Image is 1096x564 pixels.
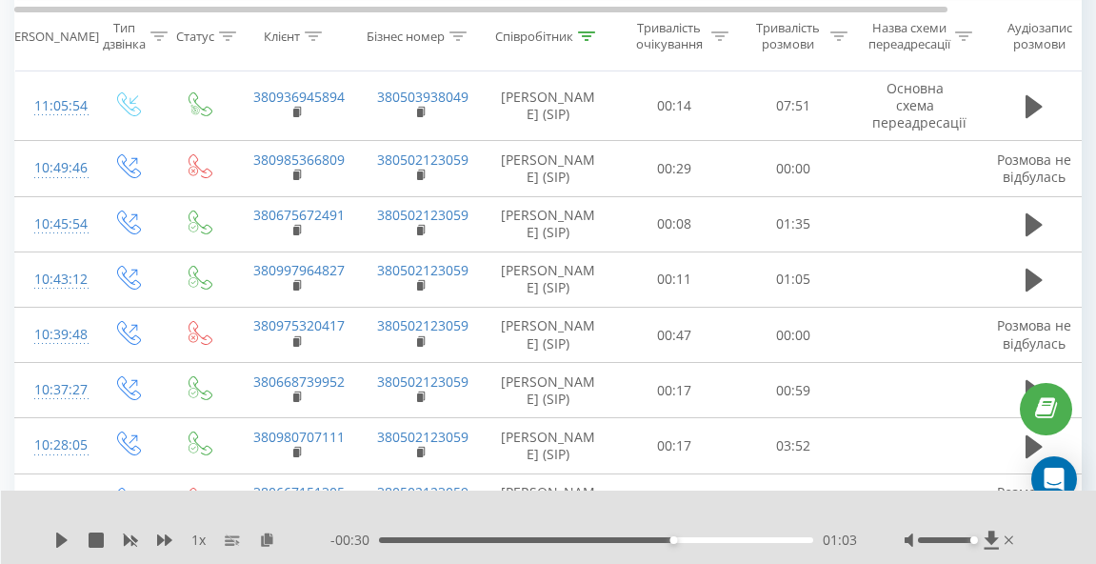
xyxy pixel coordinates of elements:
[615,418,734,473] td: 00:17
[482,418,615,473] td: [PERSON_NAME] (SIP)
[253,88,345,106] a: 380936945894
[750,20,826,52] div: Тривалість розмови
[734,363,853,418] td: 00:59
[253,261,345,279] a: 380997964827
[734,473,853,529] td: 00:00
[34,150,72,187] div: 10:49:46
[264,28,300,44] div: Клієнт
[615,70,734,141] td: 00:14
[734,418,853,473] td: 03:52
[377,151,468,169] a: 380502123059
[734,70,853,141] td: 07:51
[377,88,468,106] a: 380503938049
[482,363,615,418] td: [PERSON_NAME] (SIP)
[670,536,678,544] div: Accessibility label
[34,372,72,409] div: 10:37:27
[997,151,1071,186] span: Розмова не відбулась
[734,252,853,307] td: 01:05
[615,308,734,363] td: 00:47
[482,252,615,307] td: [PERSON_NAME] (SIP)
[1031,456,1077,502] div: Open Intercom Messenger
[482,141,615,196] td: [PERSON_NAME] (SIP)
[615,196,734,252] td: 00:08
[853,70,977,141] td: Основна схема переадресації
[482,308,615,363] td: [PERSON_NAME] (SIP)
[997,483,1071,518] span: Розмова не відбулась
[34,483,72,520] div: 10:11:09
[615,252,734,307] td: 00:11
[34,316,72,353] div: 10:39:48
[253,316,345,334] a: 380975320417
[970,536,978,544] div: Accessibility label
[367,28,445,44] div: Бізнес номер
[495,28,573,44] div: Співробітник
[734,196,853,252] td: 01:35
[191,531,206,550] span: 1 x
[631,20,707,52] div: Тривалість очікування
[34,88,72,125] div: 11:05:54
[330,531,379,550] span: - 00:30
[3,28,99,44] div: [PERSON_NAME]
[734,308,853,363] td: 00:00
[253,428,345,446] a: 380980707111
[377,206,468,224] a: 380502123059
[377,373,468,391] a: 380502123059
[997,316,1071,352] span: Розмова не відбулась
[253,151,345,169] a: 380985366809
[34,261,72,298] div: 10:43:12
[615,141,734,196] td: 00:29
[103,20,146,52] div: Тип дзвінка
[615,363,734,418] td: 00:17
[377,428,468,446] a: 380502123059
[377,483,468,501] a: 380502123059
[482,473,615,529] td: [PERSON_NAME] (SIP)
[253,206,345,224] a: 380675672491
[377,261,468,279] a: 380502123059
[482,196,615,252] td: [PERSON_NAME] (SIP)
[868,20,950,52] div: Назва схеми переадресації
[34,206,72,243] div: 10:45:54
[253,373,345,391] a: 380668739952
[993,20,1086,52] div: Аудіозапис розмови
[377,316,468,334] a: 380502123059
[253,483,345,501] a: 380667151305
[176,28,214,44] div: Статус
[734,141,853,196] td: 00:00
[482,70,615,141] td: [PERSON_NAME] (SIP)
[823,531,857,550] span: 01:03
[615,473,734,529] td: 00:07
[34,427,72,464] div: 10:28:05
